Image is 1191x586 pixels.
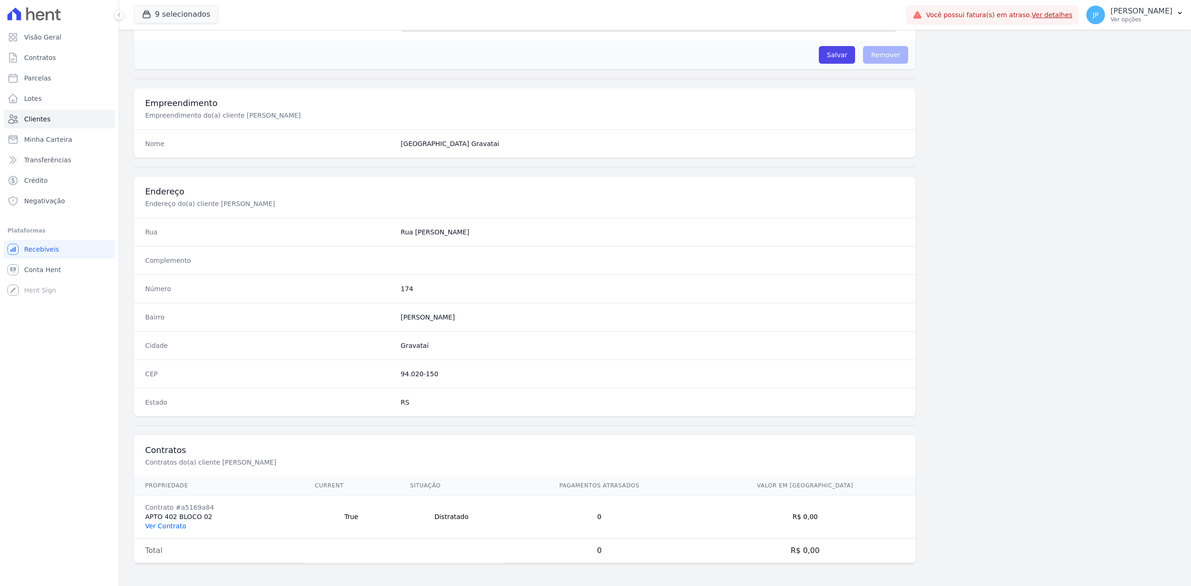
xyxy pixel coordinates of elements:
[401,284,904,293] dd: 174
[1093,12,1099,18] span: JP
[145,522,186,530] a: Ver Contrato
[504,495,695,539] td: 0
[145,186,904,197] h3: Endereço
[24,33,61,42] span: Visão Geral
[145,111,458,120] p: Empreendimento do(a) cliente [PERSON_NAME]
[4,192,115,210] a: Negativação
[134,6,218,23] button: 9 selecionados
[145,369,393,379] dt: CEP
[4,151,115,169] a: Transferências
[4,110,115,128] a: Clientes
[401,227,904,237] dd: Rua [PERSON_NAME]
[145,341,393,350] dt: Cidade
[134,495,304,539] td: APTO 402 BLOCO 02
[926,10,1072,20] span: Você possui fatura(s) em atraso.
[4,171,115,190] a: Crédito
[504,476,695,495] th: Pagamentos Atrasados
[401,341,904,350] dd: Gravataí
[24,245,59,254] span: Recebíveis
[1111,16,1172,23] p: Ver opções
[4,69,115,87] a: Parcelas
[401,398,904,407] dd: RS
[134,539,304,563] td: Total
[401,369,904,379] dd: 94.020-150
[4,130,115,149] a: Minha Carteira
[145,227,393,237] dt: Rua
[24,53,56,62] span: Contratos
[695,476,916,495] th: Valor em [GEOGRAPHIC_DATA]
[399,476,504,495] th: Situação
[24,73,51,83] span: Parcelas
[4,48,115,67] a: Contratos
[24,196,65,206] span: Negativação
[504,539,695,563] td: 0
[24,94,42,103] span: Lotes
[695,495,916,539] td: R$ 0,00
[304,495,399,539] td: True
[145,199,458,208] p: Endereço do(a) cliente [PERSON_NAME]
[1032,11,1073,19] a: Ver detalhes
[401,313,904,322] dd: [PERSON_NAME]
[4,89,115,108] a: Lotes
[145,445,904,456] h3: Contratos
[145,139,393,148] dt: Nome
[399,495,504,539] td: Distratado
[695,539,916,563] td: R$ 0,00
[24,135,72,144] span: Minha Carteira
[4,28,115,47] a: Visão Geral
[1079,2,1191,28] button: JP [PERSON_NAME] Ver opções
[145,313,393,322] dt: Bairro
[145,458,458,467] p: Contratos do(a) cliente [PERSON_NAME]
[863,46,908,64] span: Remover
[4,260,115,279] a: Conta Hent
[304,476,399,495] th: Current
[145,256,393,265] dt: Complemento
[1111,7,1172,16] p: [PERSON_NAME]
[134,476,304,495] th: Propriedade
[7,225,111,236] div: Plataformas
[24,155,71,165] span: Transferências
[4,240,115,259] a: Recebíveis
[24,265,61,274] span: Conta Hent
[145,284,393,293] dt: Número
[819,46,855,64] input: Salvar
[24,176,48,185] span: Crédito
[145,98,904,109] h3: Empreendimento
[145,503,293,512] div: Contrato #a5169a84
[24,114,50,124] span: Clientes
[145,398,393,407] dt: Estado
[401,139,904,148] dd: [GEOGRAPHIC_DATA] Gravatai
